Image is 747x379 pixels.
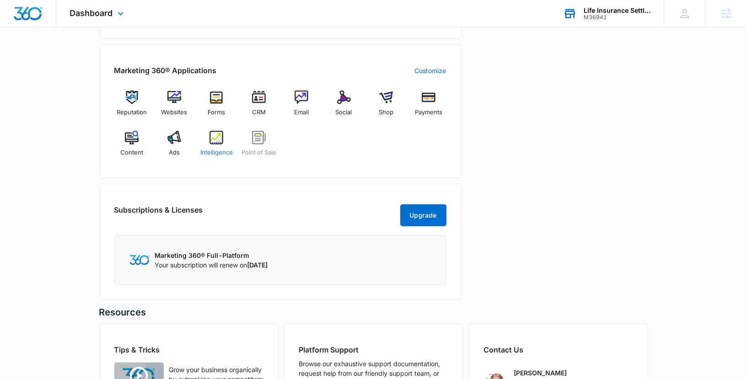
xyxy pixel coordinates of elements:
[70,8,113,18] span: Dashboard
[114,131,150,164] a: Content
[114,91,150,123] a: Reputation
[114,344,263,355] h2: Tips & Tricks
[247,261,268,269] span: [DATE]
[242,148,276,157] span: Point of Sale
[284,91,319,123] a: Email
[114,65,217,76] h2: Marketing 360® Applications
[415,108,442,117] span: Payments
[299,344,448,355] h2: Platform Support
[129,255,150,265] img: Marketing 360 Logo
[326,91,361,123] a: Social
[117,108,147,117] span: Reputation
[294,108,309,117] span: Email
[208,108,225,117] span: Forms
[161,108,187,117] span: Websites
[200,148,233,157] span: Intelligence
[156,91,192,123] a: Websites
[242,131,277,164] a: Point of Sale
[242,91,277,123] a: CRM
[411,91,446,123] a: Payments
[252,108,266,117] span: CRM
[120,148,143,157] span: Content
[169,148,180,157] span: Ads
[484,344,633,355] h2: Contact Us
[99,305,648,319] h5: Resources
[114,204,203,223] h2: Subscriptions & Licenses
[369,91,404,123] a: Shop
[584,7,650,14] div: account name
[379,108,393,117] span: Shop
[400,204,446,226] button: Upgrade
[155,251,268,260] p: Marketing 360® Full-Platform
[155,260,268,270] p: Your subscription will renew on
[584,14,650,21] div: account id
[199,131,234,164] a: Intelligence
[415,66,446,75] a: Customize
[199,91,234,123] a: Forms
[514,368,567,378] p: [PERSON_NAME]
[156,131,192,164] a: Ads
[336,108,352,117] span: Social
